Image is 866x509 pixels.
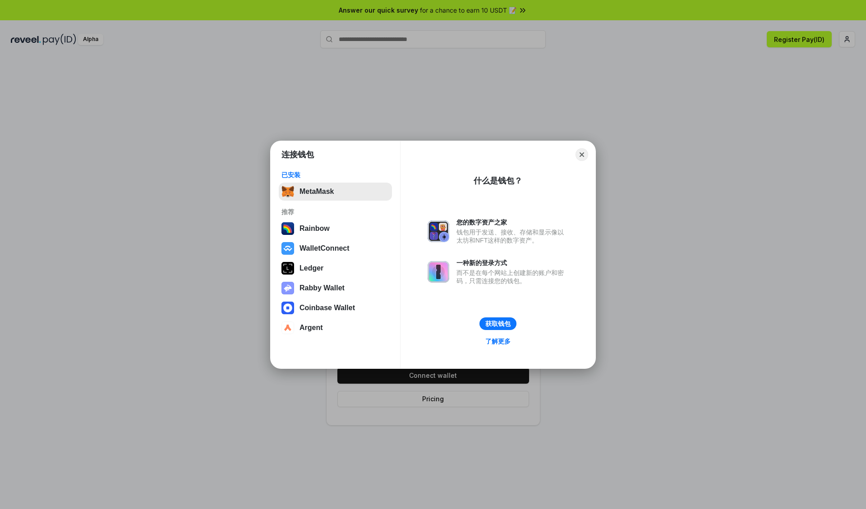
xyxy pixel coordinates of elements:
[281,242,294,255] img: svg+xml,%3Csvg%20width%3D%2228%22%20height%3D%2228%22%20viewBox%3D%220%200%2028%2028%22%20fill%3D...
[299,244,350,252] div: WalletConnect
[299,264,323,272] div: Ledger
[279,299,392,317] button: Coinbase Wallet
[485,337,511,345] div: 了解更多
[279,259,392,277] button: Ledger
[480,335,516,347] a: 了解更多
[456,228,568,244] div: 钱包用于发送、接收、存储和显示像以太坊和NFT这样的数字资产。
[485,320,511,328] div: 获取钱包
[428,220,449,242] img: svg+xml,%3Csvg%20xmlns%3D%22http%3A%2F%2Fwww.w3.org%2F2000%2Fsvg%22%20fill%3D%22none%22%20viewBox...
[279,279,392,297] button: Rabby Wallet
[428,261,449,283] img: svg+xml,%3Csvg%20xmlns%3D%22http%3A%2F%2Fwww.w3.org%2F2000%2Fsvg%22%20fill%3D%22none%22%20viewBox...
[299,188,334,196] div: MetaMask
[299,284,345,292] div: Rabby Wallet
[281,302,294,314] img: svg+xml,%3Csvg%20width%3D%2228%22%20height%3D%2228%22%20viewBox%3D%220%200%2028%2028%22%20fill%3D...
[456,269,568,285] div: 而不是在每个网站上创建新的账户和密码，只需连接您的钱包。
[279,319,392,337] button: Argent
[281,262,294,275] img: svg+xml,%3Csvg%20xmlns%3D%22http%3A%2F%2Fwww.w3.org%2F2000%2Fsvg%22%20width%3D%2228%22%20height%3...
[576,148,588,161] button: Close
[279,220,392,238] button: Rainbow
[299,225,330,233] div: Rainbow
[281,171,389,179] div: 已安装
[281,208,389,216] div: 推荐
[281,149,314,160] h1: 连接钱包
[281,321,294,334] img: svg+xml,%3Csvg%20width%3D%2228%22%20height%3D%2228%22%20viewBox%3D%220%200%2028%2028%22%20fill%3D...
[299,324,323,332] div: Argent
[279,183,392,201] button: MetaMask
[281,282,294,294] img: svg+xml,%3Csvg%20xmlns%3D%22http%3A%2F%2Fwww.w3.org%2F2000%2Fsvg%22%20fill%3D%22none%22%20viewBox...
[479,317,516,330] button: 获取钱包
[456,259,568,267] div: 一种新的登录方式
[474,175,522,186] div: 什么是钱包？
[281,222,294,235] img: svg+xml,%3Csvg%20width%3D%22120%22%20height%3D%22120%22%20viewBox%3D%220%200%20120%20120%22%20fil...
[279,239,392,257] button: WalletConnect
[456,218,568,226] div: 您的数字资产之家
[281,185,294,198] img: svg+xml,%3Csvg%20fill%3D%22none%22%20height%3D%2233%22%20viewBox%3D%220%200%2035%2033%22%20width%...
[299,304,355,312] div: Coinbase Wallet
